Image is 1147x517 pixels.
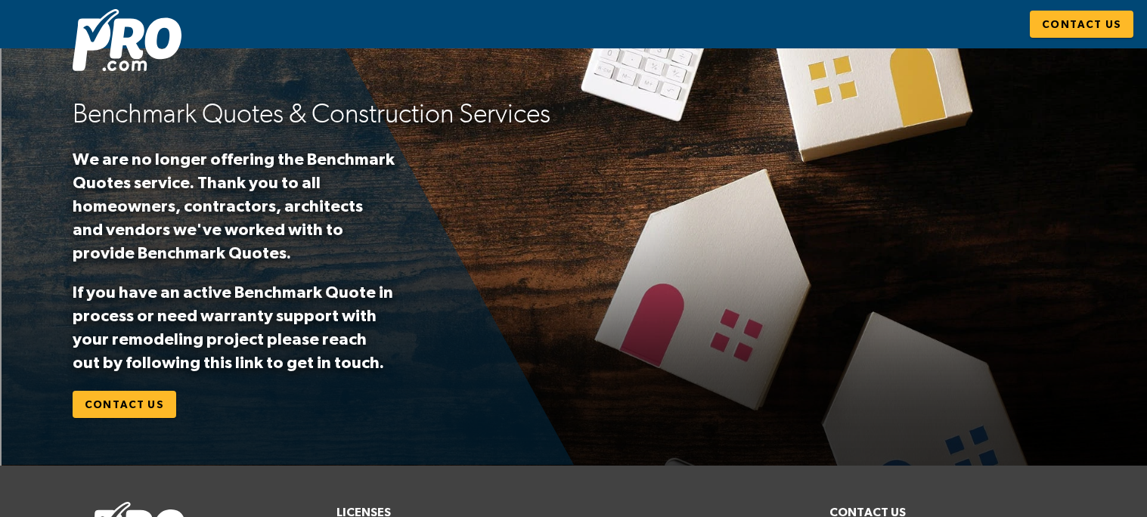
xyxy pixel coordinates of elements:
[85,395,164,414] span: Contact Us
[73,280,395,373] p: If you have an active Benchmark Quote in process or need warranty support with your remodeling pr...
[73,147,395,264] p: We are no longer offering the Benchmark Quotes service. Thank you to all homeowners, contractors,...
[1042,15,1121,34] span: Contact Us
[73,96,556,132] h2: Benchmark Quotes & Construction Services
[73,9,181,71] img: Pro.com logo
[1030,11,1133,39] a: Contact Us
[73,391,176,419] a: Contact Us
